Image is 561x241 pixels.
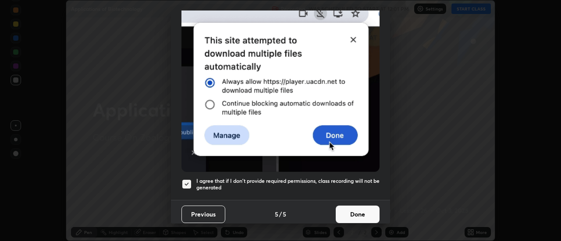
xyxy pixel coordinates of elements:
h4: / [279,210,282,219]
button: Previous [181,206,225,223]
h4: 5 [275,210,278,219]
button: Done [336,206,380,223]
h5: I agree that if I don't provide required permissions, class recording will not be generated [196,178,380,191]
h4: 5 [283,210,286,219]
